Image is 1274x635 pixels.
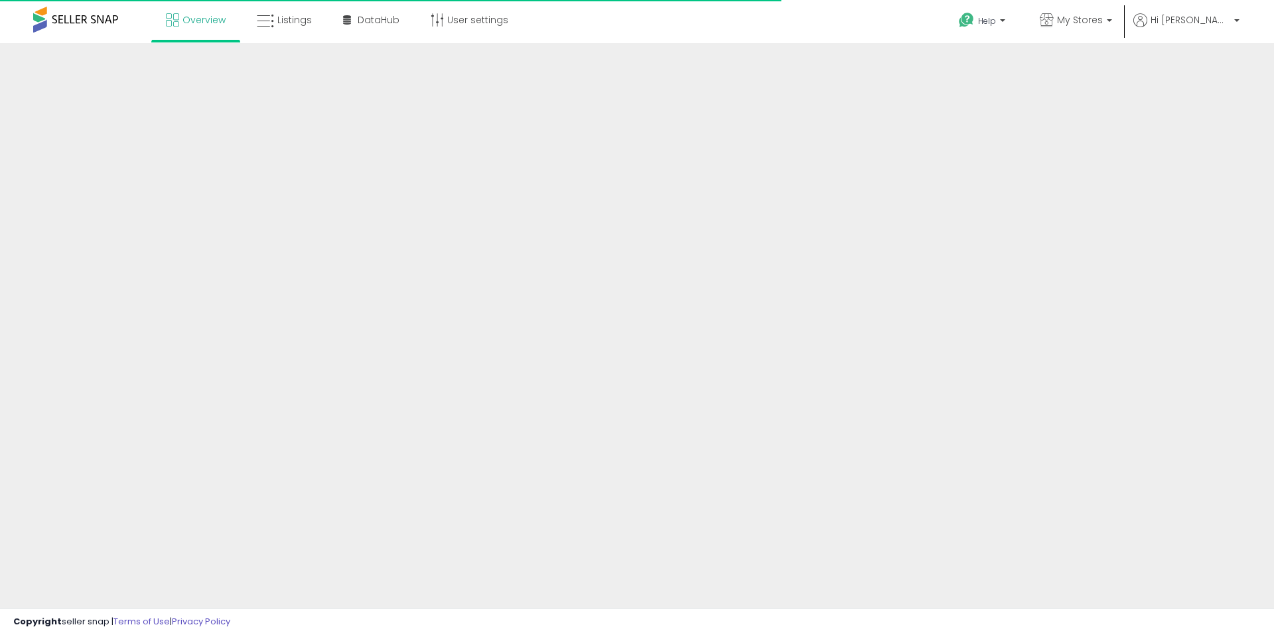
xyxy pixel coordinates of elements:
[1133,13,1239,43] a: Hi [PERSON_NAME]
[948,2,1019,43] a: Help
[358,13,399,27] span: DataHub
[1151,13,1230,27] span: Hi [PERSON_NAME]
[182,13,226,27] span: Overview
[978,15,996,27] span: Help
[958,12,975,29] i: Get Help
[1057,13,1103,27] span: My Stores
[277,13,312,27] span: Listings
